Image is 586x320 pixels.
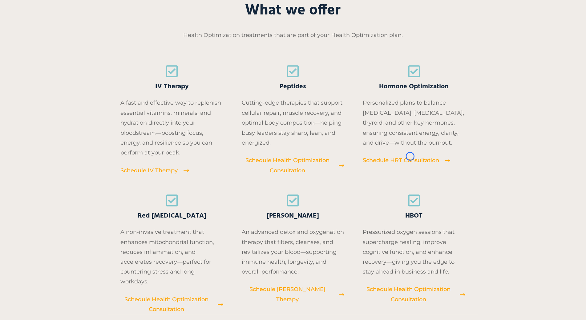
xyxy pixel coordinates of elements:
[280,82,306,92] span: Peptides
[121,98,223,158] p: A fast and effective way to replenish essential vitamins, minerals, and hydration directly into y...
[242,227,344,277] p: An advanced detox and oxygenation therapy that filters, cleanses, and revitalizes your blood—supp...
[121,30,466,40] p: Health Optimization treatments that are part of your Health Optimization plan.
[121,0,466,21] h2: What we offer
[379,82,449,92] span: Hormone Optimization
[121,227,223,287] p: A non-invasive treatment that enhances mitochondrial function, reduces inflammation, and accelera...
[121,295,223,315] a: Schedule Health Optimization Consultation
[267,211,319,221] span: [PERSON_NAME]
[363,155,450,165] a: Schedule HRT Consultation
[363,285,454,305] span: Schedule Health Optimization Consultation
[242,285,333,305] span: Schedule [PERSON_NAME] Therapy
[242,155,333,175] span: Schedule Health Optimization Consultation
[363,227,465,277] p: Pressurized oxygen sessions that supercharge healing, improve cognitive function, and enhance rec...
[121,295,212,315] span: Schedule Health Optimization Consultation
[242,98,344,148] p: Cutting-edge therapies that support cellular repair, muscle recovery, and optimal body compositio...
[363,285,465,305] a: Schedule Health Optimization Consultation
[155,82,189,92] span: IV Therapy
[363,98,465,148] p: Personalized plans to balance [MEDICAL_DATA], [MEDICAL_DATA], thyroid, and other key hormones, en...
[406,211,423,221] span: HBOT
[121,166,189,175] a: Schedule IV Therapy
[242,285,344,305] a: Schedule [PERSON_NAME] Therapy
[363,155,439,165] span: Schedule HRT Consultation
[121,166,178,175] span: Schedule IV Therapy
[138,211,206,221] span: Red [MEDICAL_DATA]
[242,155,344,175] a: Schedule Health Optimization Consultation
